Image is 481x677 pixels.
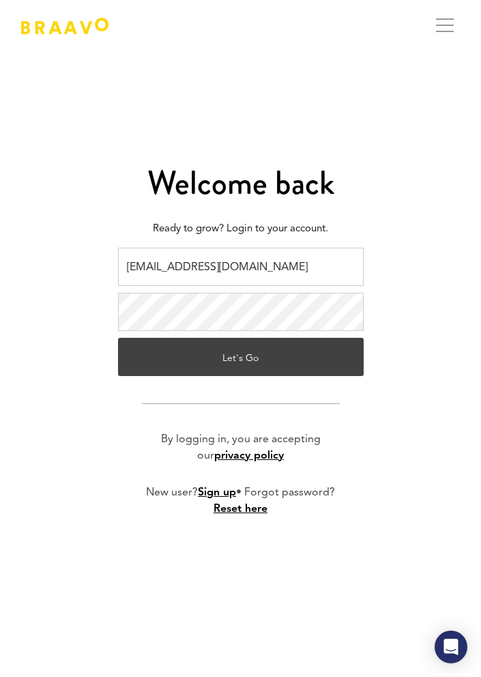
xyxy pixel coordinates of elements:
[435,631,467,663] div: Open Intercom Messenger
[198,487,236,498] a: Sign up
[142,485,340,517] p: New user? • Forgot password?
[118,338,364,376] button: Let's Go
[214,504,267,515] a: Reset here
[214,450,284,461] a: privacy policy
[147,160,334,206] span: Welcome back
[142,221,340,237] p: Ready to grow? Login to your account.
[29,10,78,22] span: Support
[118,248,364,286] input: Email
[142,431,340,464] p: By logging in, you are accepting our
